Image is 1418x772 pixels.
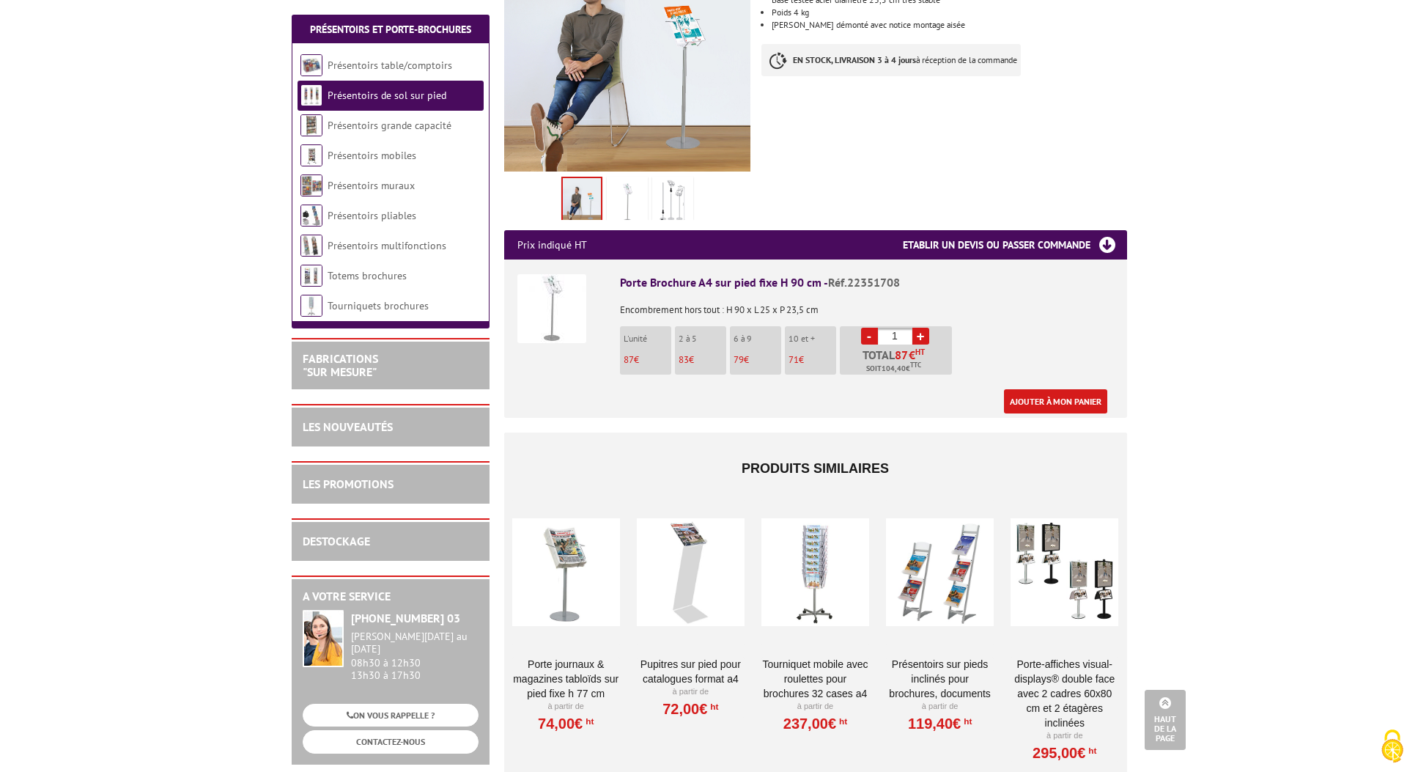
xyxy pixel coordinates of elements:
span: 71 [789,353,799,366]
img: Présentoirs muraux [300,174,322,196]
li: [PERSON_NAME] démonté avec notice montage aisée [772,21,1126,29]
sup: HT [836,716,847,727]
a: Tourniquets brochures [328,299,429,312]
p: L'unité [624,334,671,344]
a: Présentoirs mobiles [328,149,416,162]
strong: EN STOCK, LIVRAISON 3 à 4 jours [793,54,916,65]
p: À partir de [886,701,994,713]
a: ON VOUS RAPPELLE ? [303,704,479,727]
p: € [624,355,671,365]
a: Tourniquet mobile avec roulettes pour brochures 32 cases A4 [761,657,869,701]
p: € [734,355,781,365]
a: Présentoirs grande capacité [328,119,451,132]
p: Total [843,349,952,375]
sup: HT [961,716,972,727]
a: - [861,328,878,345]
p: à réception de la commande [761,44,1021,76]
p: À partir de [512,701,620,713]
img: Présentoirs table/comptoirs [300,54,322,76]
span: 79 [734,353,744,366]
a: DESTOCKAGE [303,534,370,548]
a: Présentoirs multifonctions [328,239,446,252]
div: 08h30 à 12h30 13h30 à 17h30 [351,631,479,681]
a: FABRICATIONS"Sur Mesure" [303,351,378,379]
img: porte_brochure_a4_sur_pied_fixe_h90cm_22351708_mise_en_scene.jpg [563,178,601,224]
li: Poids 4 kg [772,8,1126,17]
span: Soit € [866,363,921,375]
span: 83 [679,353,689,366]
a: Présentoirs sur pieds inclinés pour brochures, documents [886,657,994,701]
sup: HT [915,347,925,357]
p: À partir de [761,701,869,713]
p: Prix indiqué HT [517,230,587,260]
span: € [909,349,915,361]
h2: A votre service [303,590,479,603]
img: Totems brochures [300,265,322,287]
a: Porte-affiches Visual-Displays® double face avec 2 cadres 60x80 cm et 2 étagères inclinées [1011,657,1118,730]
a: LES PROMOTIONS [303,477,394,491]
sup: HT [707,702,718,712]
sup: HT [583,716,594,727]
div: Porte Brochure A4 sur pied fixe H 90 cm - [620,274,1114,291]
p: € [789,355,836,365]
p: À partir de [1011,730,1118,742]
a: CONTACTEZ-NOUS [303,730,479,753]
sup: TTC [910,361,921,369]
img: Cookies (fenêtre modale) [1374,728,1411,765]
a: Pupitres sur pied pour catalogues format A4 [637,657,745,686]
a: Ajouter à mon panier [1004,389,1107,413]
a: + [912,328,929,345]
p: 2 à 5 [679,334,726,344]
span: Produits similaires [742,461,889,476]
img: Présentoirs grande capacité [300,114,322,136]
a: Présentoirs muraux [328,179,415,192]
img: Présentoirs multifonctions [300,235,322,257]
img: presentoirs_brochures_22351708_1.jpg [610,180,645,225]
p: Encombrement hors tout : H 90 x L 25 x P 23,5 cm [620,295,1114,315]
img: Porte Brochure A4 sur pied fixe H 90 cm [517,274,586,343]
img: Présentoirs pliables [300,205,322,227]
img: 22351708_dessin.jpg [655,180,690,225]
sup: HT [1085,746,1096,756]
a: Présentoirs de sol sur pied [328,89,446,102]
p: À partir de [637,686,745,698]
img: Présentoirs de sol sur pied [300,84,322,106]
a: 74,00€HT [538,719,594,728]
a: Haut de la page [1145,690,1186,750]
a: 295,00€HT [1033,749,1096,757]
img: Tourniquets brochures [300,295,322,317]
a: 72,00€HT [662,705,718,713]
span: Réf.22351708 [828,275,900,290]
span: 87 [624,353,634,366]
a: Présentoirs pliables [328,209,416,222]
a: Présentoirs et Porte-brochures [310,23,471,36]
img: Présentoirs mobiles [300,144,322,166]
a: Porte Journaux & Magazines Tabloïds sur pied fixe H 77 cm [512,657,620,701]
span: 87 [895,349,909,361]
a: 119,40€HT [908,719,972,728]
p: € [679,355,726,365]
button: Cookies (fenêtre modale) [1367,722,1418,772]
p: 6 à 9 [734,334,781,344]
a: Présentoirs table/comptoirs [328,59,452,72]
a: Totems brochures [328,269,407,282]
div: [PERSON_NAME][DATE] au [DATE] [351,631,479,655]
span: 104,40 [882,363,906,375]
img: widget-service.jpg [303,610,344,667]
h3: Etablir un devis ou passer commande [903,230,1127,260]
strong: [PHONE_NUMBER] 03 [351,611,460,625]
a: 237,00€HT [783,719,847,728]
a: LES NOUVEAUTÉS [303,419,393,434]
p: 10 et + [789,334,836,344]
